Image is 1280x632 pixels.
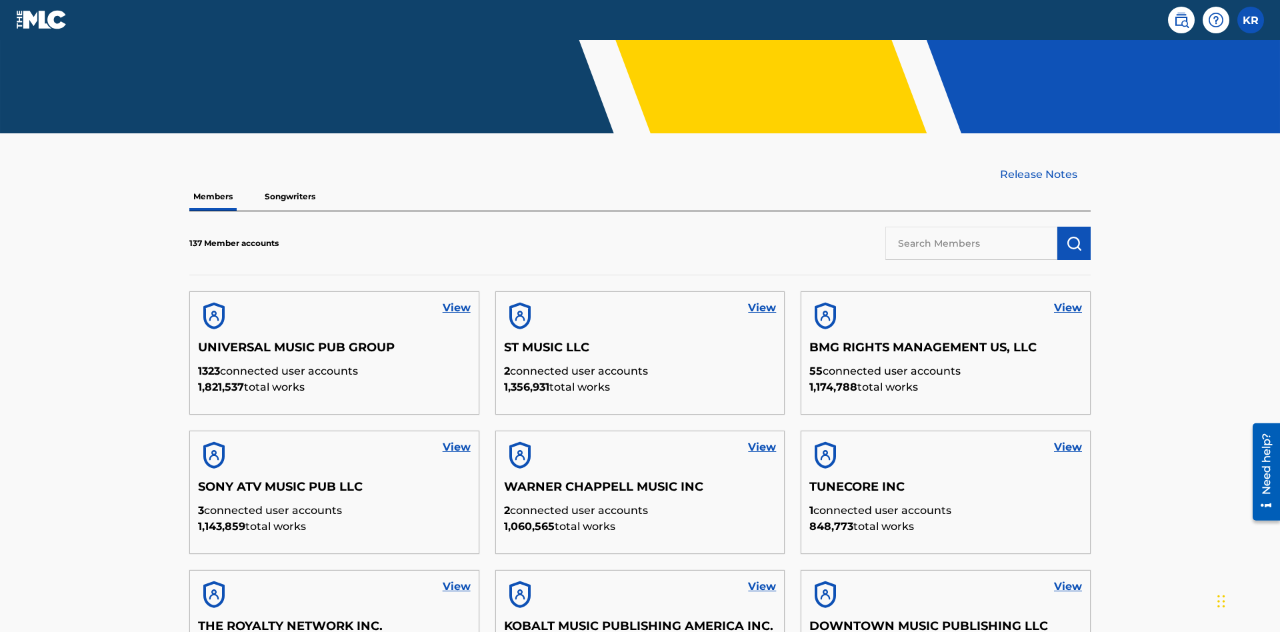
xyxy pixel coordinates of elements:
img: account [198,579,230,611]
p: connected user accounts [198,363,471,379]
span: 1,143,859 [198,520,245,533]
p: connected user accounts [809,503,1082,519]
h5: TUNECORE INC [809,479,1082,503]
img: account [504,439,536,471]
div: User Menu [1237,7,1264,33]
img: account [198,439,230,471]
h5: SONY ATV MUSIC PUB LLC [198,479,471,503]
p: total works [809,519,1082,535]
p: connected user accounts [504,363,777,379]
h5: BMG RIGHTS MANAGEMENT US, LLC [809,340,1082,363]
span: 2 [504,504,510,517]
a: View [748,300,776,316]
a: View [443,579,471,595]
img: search [1173,12,1189,28]
img: Search Works [1066,235,1082,251]
span: 1,060,565 [504,520,555,533]
iframe: Resource Center [1243,418,1280,527]
p: total works [504,519,777,535]
h5: UNIVERSAL MUSIC PUB GROUP [198,340,471,363]
span: 3 [198,504,204,517]
span: 1,174,788 [809,381,857,393]
a: View [1054,300,1082,316]
p: total works [198,519,471,535]
p: Members [189,183,237,211]
p: Songwriters [261,183,319,211]
a: View [748,439,776,455]
h5: WARNER CHAPPELL MUSIC INC [504,479,777,503]
a: Release Notes [1000,167,1091,183]
h5: ST MUSIC LLC [504,340,777,363]
span: 2 [504,365,510,377]
span: 1,356,931 [504,381,549,393]
img: MLC Logo [16,10,67,29]
img: account [809,439,841,471]
a: View [443,300,471,316]
img: account [504,579,536,611]
p: 137 Member accounts [189,237,279,249]
p: total works [198,379,471,395]
span: 1 [809,504,813,517]
img: account [809,579,841,611]
p: total works [504,379,777,395]
img: account [809,300,841,332]
iframe: Chat Widget [1213,568,1280,632]
a: View [1054,579,1082,595]
a: View [1054,439,1082,455]
input: Search Members [885,227,1057,260]
img: account [198,300,230,332]
img: account [504,300,536,332]
span: 848,773 [809,520,853,533]
a: View [748,579,776,595]
img: help [1208,12,1224,28]
p: total works [809,379,1082,395]
a: Public Search [1168,7,1195,33]
p: connected user accounts [198,503,471,519]
div: Drag [1217,581,1225,621]
span: 55 [809,365,823,377]
div: Help [1203,7,1229,33]
p: connected user accounts [809,363,1082,379]
span: 1,821,537 [198,381,244,393]
a: View [443,439,471,455]
span: 1323 [198,365,220,377]
p: connected user accounts [504,503,777,519]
